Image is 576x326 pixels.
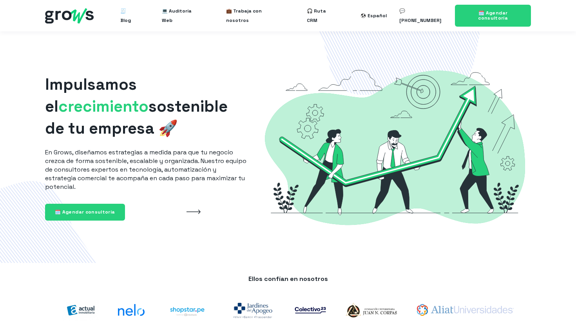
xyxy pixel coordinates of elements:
a: 🗓️ Agendar consultoría [455,5,531,27]
img: nelo [118,304,145,316]
span: 🗓️ Agendar consultoría [478,10,508,21]
img: shoptarpe [163,301,211,319]
span: crecimiento [58,96,149,116]
img: aliat-universidades [417,304,514,316]
a: 💬 [PHONE_NUMBER] [399,3,445,28]
img: jardines-del-apogeo [230,298,276,322]
img: actual-inmobiliaria [62,300,99,321]
span: 🗓️ Agendar consultoría [55,209,115,215]
p: Ellos confían en nosotros [53,275,523,283]
a: 🧾 Blog [120,3,137,28]
p: En Grows, diseñamos estrategias a medida para que tu negocio crezca de forma sostenible, escalabl... [45,148,246,191]
img: Grows-Growth-Marketing-Hacking-Hubspot [259,56,531,238]
a: 🎧 Ruta CRM [307,3,336,28]
img: logo-Corpas [345,301,398,319]
div: Español [368,11,387,20]
img: grows - hubspot [45,8,94,24]
a: 💼 Trabaja con nosotros [226,3,282,28]
img: co23 [295,307,326,313]
a: 🗓️ Agendar consultoría [45,204,125,221]
h1: Impulsamos el sostenible de tu empresa 🚀 [45,74,246,139]
a: 💻 Auditoría Web [162,3,201,28]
